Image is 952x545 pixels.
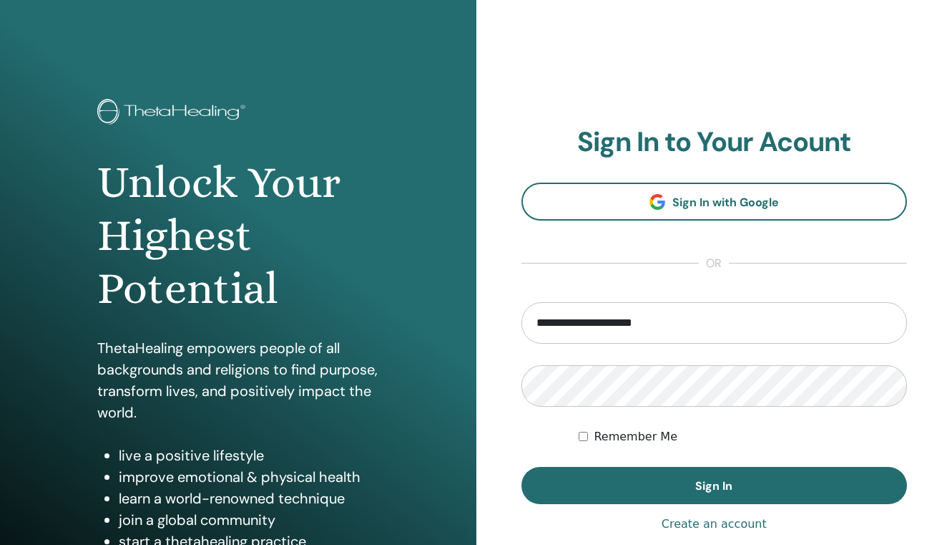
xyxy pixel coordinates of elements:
li: join a global community [119,509,379,531]
label: Remember Me [594,428,677,445]
li: live a positive lifestyle [119,445,379,466]
li: improve emotional & physical health [119,466,379,488]
span: Sign In with Google [672,195,779,210]
span: Sign In [695,478,732,493]
p: ThetaHealing empowers people of all backgrounds and religions to find purpose, transform lives, a... [97,337,379,423]
li: learn a world-renowned technique [119,488,379,509]
span: or [699,255,729,272]
h1: Unlock Your Highest Potential [97,156,379,316]
h2: Sign In to Your Acount [521,126,908,159]
div: Keep me authenticated indefinitely or until I manually logout [579,428,907,445]
button: Sign In [521,467,908,504]
a: Create an account [662,516,767,533]
a: Sign In with Google [521,183,908,221]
